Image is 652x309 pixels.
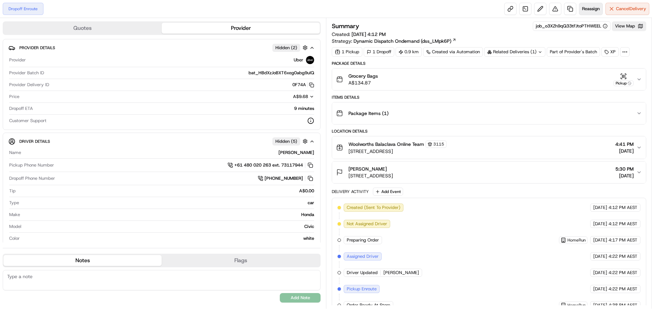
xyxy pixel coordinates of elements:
[162,255,320,266] button: Flags
[332,61,646,66] div: Package Details
[593,286,607,292] span: [DATE]
[9,105,33,112] span: Dropoff ETA
[162,23,320,34] button: Provider
[613,73,634,86] button: Pickup
[347,286,377,292] span: Pickup Enroute
[19,45,55,51] span: Provider Details
[433,141,444,147] span: 3115
[254,94,314,100] button: A$9.68
[24,150,314,156] div: [PERSON_NAME]
[24,224,314,230] div: Civic
[9,82,49,88] span: Provider Delivery ID
[593,237,607,243] span: [DATE]
[354,38,451,44] span: Dynamic Dispatch Ondemand (dss_LMpk6P)
[9,175,55,181] span: Dropoff Phone Number
[265,175,303,181] span: [PHONE_NUMBER]
[293,94,308,99] span: A$9.68
[354,38,456,44] a: Dynamic Dispatch Ondemand (dss_LMpk6P)
[228,161,314,169] button: +61 480 020 263 ext. 73117944
[348,73,378,79] span: Grocery Bags
[609,221,637,227] span: 4:12 PM AEST
[249,70,314,76] span: bat_HBdXzJoBXT6xeg0abg9uIQ
[373,188,403,196] button: Add Event
[9,57,26,63] span: Provider
[332,129,646,134] div: Location Details
[3,255,162,266] button: Notes
[8,136,315,147] button: Driver DetailsHidden (5)
[593,270,607,276] span: [DATE]
[582,6,600,12] span: Reassign
[567,237,586,243] span: HomeRun
[348,148,447,155] span: [STREET_ADDRESS]
[294,57,303,63] span: Uber
[22,235,314,242] div: white
[612,21,646,31] button: View Map
[22,200,314,206] div: car
[272,137,309,146] button: Hidden (5)
[18,188,314,194] div: A$0.00
[348,141,424,148] span: Woolworths Balaclava Online Team
[364,47,394,57] div: 1 Dropoff
[9,118,47,124] span: Customer Support
[615,141,634,148] span: 4:41 PM
[332,47,362,57] div: 1 Pickup
[19,139,50,144] span: Driver Details
[332,161,646,183] button: [PERSON_NAME][STREET_ADDRESS]5:30 PM[DATE]
[351,31,386,37] span: [DATE] 4:12 PM
[348,110,388,117] span: Package Items ( 1 )
[332,102,646,124] button: Package Items (1)
[9,235,20,242] span: Color
[9,212,20,218] span: Make
[605,3,649,15] button: CancelDelivery
[609,286,637,292] span: 4:22 PM AEST
[348,172,393,179] span: [STREET_ADDRESS]
[423,47,483,57] a: Created via Automation
[348,79,378,86] span: A$134.87
[609,205,637,211] span: 4:12 PM AEST
[615,148,634,154] span: [DATE]
[593,253,607,259] span: [DATE]
[3,23,162,34] button: Quotes
[9,162,54,168] span: Pickup Phone Number
[536,23,608,29] button: job_o3XZh9qQ33tFJtoPTHWEEL
[23,212,314,218] div: Honda
[8,42,315,53] button: Provider DetailsHidden (2)
[292,82,314,88] button: 0F74A
[347,205,400,211] span: Created (Sent To Provider)
[347,270,378,276] span: Driver Updated
[616,6,646,12] span: Cancel Delivery
[275,45,297,51] span: Hidden ( 2 )
[593,302,607,308] span: [DATE]
[234,162,303,168] span: +61 480 020 263 ext. 73117944
[272,43,309,52] button: Hidden (2)
[579,3,603,15] button: Reassign
[9,224,21,230] span: Model
[615,172,634,179] span: [DATE]
[332,189,369,194] div: Delivery Activity
[609,253,637,259] span: 4:22 PM AEST
[332,23,359,29] h3: Summary
[9,70,44,76] span: Provider Batch ID
[348,166,387,172] span: [PERSON_NAME]
[258,175,314,182] a: [PHONE_NUMBER]
[383,270,419,276] span: [PERSON_NAME]
[306,56,314,64] img: uber-new-logo.jpeg
[615,166,634,172] span: 5:30 PM
[332,38,456,44] div: Strategy:
[484,47,545,57] div: Related Deliveries (1)
[347,302,390,308] span: Order Ready At Store
[347,253,379,259] span: Assigned Driver
[567,303,586,308] span: HomeRun
[332,69,646,90] button: Grocery BagsA$134.87Pickup
[609,237,637,243] span: 4:17 PM AEST
[613,80,634,86] div: Pickup
[609,302,637,308] span: 4:38 PM AEST
[36,105,314,112] div: 9 minutes
[9,94,19,100] span: Price
[601,47,619,57] div: XP
[332,136,646,159] button: Woolworths Balaclava Online Team3115[STREET_ADDRESS]4:41 PM[DATE]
